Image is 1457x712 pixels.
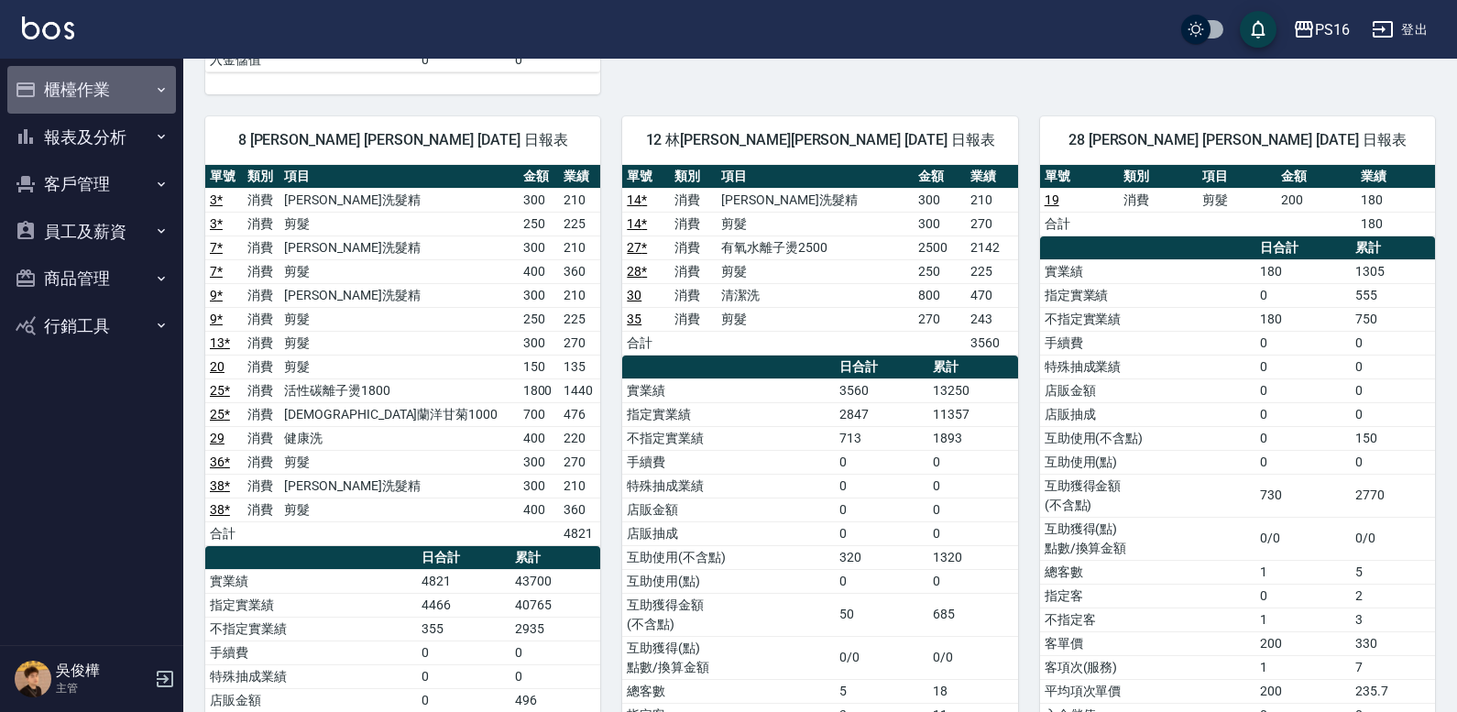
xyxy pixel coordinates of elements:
td: 0 [1351,355,1435,378]
td: 1320 [928,545,1018,569]
td: 2847 [835,402,928,426]
td: 0 [835,474,928,498]
td: 0 [1255,402,1351,426]
th: 單號 [205,165,243,189]
span: 12 林[PERSON_NAME][PERSON_NAME] [DATE] 日報表 [644,131,995,149]
td: 320 [835,545,928,569]
img: Logo [22,16,74,39]
td: 50 [835,593,928,636]
td: 消費 [243,498,280,521]
td: 0/0 [1255,517,1351,560]
td: 300 [519,283,560,307]
td: 2935 [510,617,600,641]
td: 0 [1255,331,1351,355]
td: 225 [966,259,1018,283]
td: 220 [559,426,600,450]
td: 消費 [243,259,280,283]
button: PS16 [1286,11,1357,49]
td: 2500 [914,236,966,259]
td: 互助使用(點) [622,569,834,593]
td: 750 [1351,307,1435,331]
td: 剪髮 [279,498,518,521]
td: 有氧水離子燙2500 [717,236,914,259]
th: 日合計 [417,546,510,570]
button: 商品管理 [7,255,176,302]
td: 300 [519,474,560,498]
td: 2 [1351,584,1435,608]
td: 消費 [243,188,280,212]
th: 累計 [510,546,600,570]
td: 消費 [243,212,280,236]
td: 0 [1255,450,1351,474]
td: 210 [559,236,600,259]
td: 7 [1351,655,1435,679]
td: 4466 [417,593,510,617]
th: 業績 [1356,165,1435,189]
td: 剪髮 [279,450,518,474]
td: 剪髮 [1198,188,1276,212]
td: 270 [966,212,1018,236]
td: 800 [914,283,966,307]
td: 手續費 [205,641,417,664]
th: 金額 [914,165,966,189]
td: 0 [835,450,928,474]
td: 730 [1255,474,1351,517]
th: 類別 [1119,165,1198,189]
td: [PERSON_NAME]洗髮精 [279,283,518,307]
td: 0 [928,474,1018,498]
td: 0 [835,498,928,521]
td: 實業績 [622,378,834,402]
td: 實業績 [205,569,417,593]
td: 活性碳離子燙1800 [279,378,518,402]
td: 40765 [510,593,600,617]
td: 0 [928,450,1018,474]
td: 消費 [670,259,717,283]
td: 150 [1351,426,1435,450]
td: 180 [1356,188,1435,212]
td: 清潔洗 [717,283,914,307]
td: 剪髮 [279,331,518,355]
td: 250 [914,259,966,283]
td: 合計 [205,521,243,545]
td: 300 [519,188,560,212]
td: 4821 [559,521,600,545]
td: 總客數 [1040,560,1256,584]
th: 累計 [928,356,1018,379]
td: 特殊抽成業績 [205,664,417,688]
td: 剪髮 [279,307,518,331]
td: 135 [559,355,600,378]
td: 剪髮 [279,355,518,378]
td: 消費 [670,188,717,212]
td: 剪髮 [279,259,518,283]
img: Person [15,661,51,697]
td: 243 [966,307,1018,331]
td: 210 [559,283,600,307]
td: 150 [519,355,560,378]
td: 互助獲得(點) 點數/換算金額 [1040,517,1256,560]
th: 業績 [966,165,1018,189]
td: 特殊抽成業績 [622,474,834,498]
td: 客項次(服務) [1040,655,1256,679]
div: PS16 [1315,18,1350,41]
td: 消費 [243,283,280,307]
td: 0 [510,641,600,664]
button: 登出 [1364,13,1435,47]
td: [PERSON_NAME]洗髮精 [279,188,518,212]
td: 470 [966,283,1018,307]
td: 200 [1276,188,1355,212]
th: 累計 [1351,236,1435,260]
span: 8 [PERSON_NAME] [PERSON_NAME] [DATE] 日報表 [227,131,578,149]
td: 0 [928,521,1018,545]
td: 合計 [622,331,669,355]
td: 不指定客 [1040,608,1256,631]
td: 180 [1255,259,1351,283]
td: 1 [1255,655,1351,679]
td: [PERSON_NAME]洗髮精 [717,188,914,212]
td: 250 [519,307,560,331]
td: 0 [510,664,600,688]
td: 0 [1255,584,1351,608]
td: 消費 [670,212,717,236]
td: 225 [559,212,600,236]
td: 手續費 [622,450,834,474]
td: 合計 [1040,212,1119,236]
